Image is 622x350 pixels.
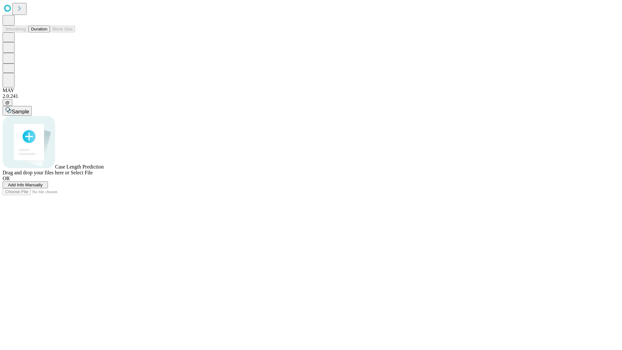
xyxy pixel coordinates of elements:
[3,87,619,93] div: MAY
[3,99,12,106] button: @
[3,181,48,188] button: Add Info Manually
[5,100,10,105] span: @
[3,106,32,116] button: Sample
[3,93,619,99] div: 2.0.241
[55,164,104,169] span: Case Length Prediction
[71,170,93,175] span: Select File
[29,26,50,32] button: Duration
[50,26,75,32] button: Block Size
[3,176,10,181] span: OR
[3,26,29,32] button: Smoothing
[8,182,43,187] span: Add Info Manually
[3,170,69,175] span: Drag and drop your files here or
[12,109,29,114] span: Sample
